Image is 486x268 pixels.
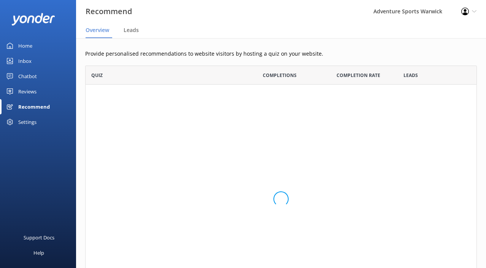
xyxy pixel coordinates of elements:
div: Reviews [18,84,37,99]
div: Home [18,38,32,53]
div: Inbox [18,53,32,69]
span: Leads [403,72,418,79]
div: Settings [18,114,37,130]
span: Overview [86,26,109,34]
span: Completion Rate [337,72,380,79]
div: Chatbot [18,69,37,84]
div: Support Docs [24,230,54,245]
span: Leads [124,26,139,34]
span: Quiz [91,72,103,79]
div: Help [33,245,44,260]
p: Provide personalised recommendations to website visitors by hosting a quiz on your website. [85,50,477,58]
img: yonder-white-logo.png [11,13,55,26]
h3: Recommend [86,5,132,18]
div: Recommend [18,99,50,114]
span: Completions [263,72,297,79]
